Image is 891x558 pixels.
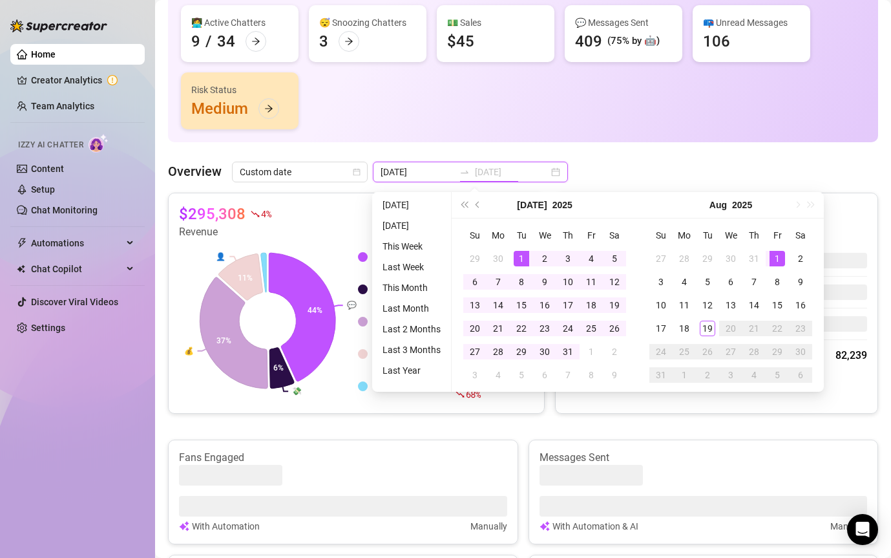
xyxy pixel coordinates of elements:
[240,162,360,182] span: Custom date
[719,340,742,363] td: 2025-08-27
[560,367,576,383] div: 7
[537,274,552,290] div: 9
[653,274,669,290] div: 3
[583,344,599,359] div: 1
[191,16,288,30] div: 👩‍💻 Active Chatters
[377,239,446,254] li: This Week
[793,344,808,359] div: 30
[575,16,672,30] div: 💬 Messages Sent
[676,321,692,336] div: 18
[463,363,487,387] td: 2025-08-03
[463,317,487,340] td: 2025-07-20
[696,317,719,340] td: 2025-08-19
[696,224,719,247] th: Tu
[700,321,715,336] div: 19
[696,270,719,294] td: 2025-08-05
[580,247,603,270] td: 2025-07-04
[533,340,556,363] td: 2025-07-30
[463,340,487,363] td: 2025-07-27
[676,367,692,383] div: 1
[191,31,200,52] div: 9
[723,297,739,313] div: 13
[467,344,483,359] div: 27
[487,363,510,387] td: 2025-08-04
[463,270,487,294] td: 2025-07-06
[470,519,507,533] article: Manually
[463,247,487,270] td: 2025-06-29
[696,247,719,270] td: 2025-07-29
[487,317,510,340] td: 2025-07-21
[251,209,260,219] span: fall
[556,294,580,317] td: 2025-07-17
[703,31,730,52] div: 106
[789,224,812,247] th: Sa
[789,340,812,363] td: 2025-08-30
[742,224,766,247] th: Th
[475,165,549,179] input: End date
[575,31,602,52] div: 409
[514,344,529,359] div: 29
[459,167,470,177] span: swap-right
[789,270,812,294] td: 2025-08-09
[179,204,246,224] article: $295,308
[847,514,878,545] div: Open Intercom Messenger
[540,451,868,465] article: Messages Sent
[719,317,742,340] td: 2025-08-20
[179,224,271,240] article: Revenue
[742,317,766,340] td: 2025-08-21
[580,340,603,363] td: 2025-08-01
[31,323,65,333] a: Settings
[459,167,470,177] span: to
[723,367,739,383] div: 3
[703,16,800,30] div: 📪 Unread Messages
[533,270,556,294] td: 2025-07-09
[381,165,454,179] input: Start date
[184,346,194,356] text: 💰
[510,247,533,270] td: 2025-07-01
[742,247,766,270] td: 2025-07-31
[770,297,785,313] div: 15
[789,363,812,387] td: 2025-09-06
[789,294,812,317] td: 2025-08-16
[533,317,556,340] td: 2025-07-23
[533,363,556,387] td: 2025-08-06
[292,386,302,396] text: 💸
[770,367,785,383] div: 5
[377,321,446,337] li: Last 2 Months
[560,344,576,359] div: 31
[514,297,529,313] div: 15
[560,251,576,266] div: 3
[700,344,715,359] div: 26
[719,270,742,294] td: 2025-08-06
[723,251,739,266] div: 30
[793,251,808,266] div: 2
[463,294,487,317] td: 2025-07-13
[377,197,446,213] li: [DATE]
[31,164,64,174] a: Content
[649,224,673,247] th: Su
[537,251,552,266] div: 2
[31,49,56,59] a: Home
[793,321,808,336] div: 23
[673,340,696,363] td: 2025-08-25
[377,301,446,316] li: Last Month
[467,297,483,313] div: 13
[653,321,669,336] div: 17
[603,247,626,270] td: 2025-07-05
[179,451,507,465] article: Fans Engaged
[467,321,483,336] div: 20
[607,274,622,290] div: 12
[533,294,556,317] td: 2025-07-16
[168,162,222,181] article: Overview
[603,340,626,363] td: 2025-08-02
[719,294,742,317] td: 2025-08-13
[490,251,506,266] div: 30
[537,297,552,313] div: 16
[490,367,506,383] div: 4
[552,519,638,533] article: With Automation & AI
[560,297,576,313] div: 17
[653,251,669,266] div: 27
[649,247,673,270] td: 2025-07-27
[649,363,673,387] td: 2025-08-31
[583,321,599,336] div: 25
